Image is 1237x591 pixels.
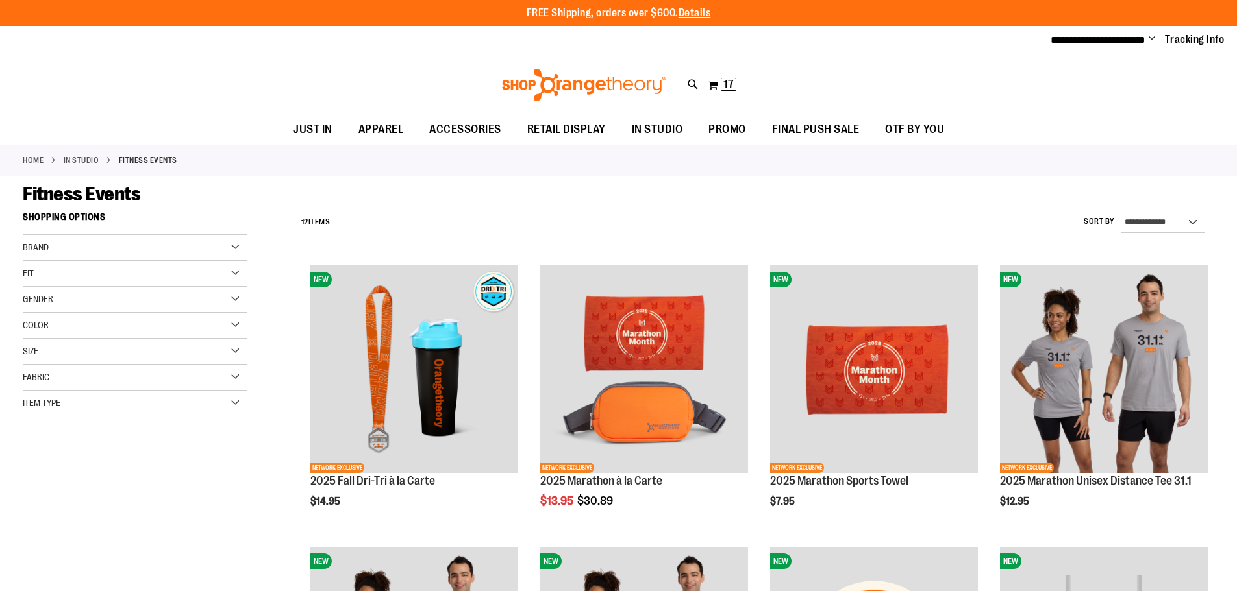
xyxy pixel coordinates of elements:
a: 2025 Marathon à la CarteNETWORK EXCLUSIVE [540,265,748,475]
span: $7.95 [770,496,797,507]
span: NEW [540,553,562,569]
span: Fitness Events [23,183,140,205]
span: $12.95 [1000,496,1031,507]
span: JUST IN [293,115,332,144]
span: NETWORK EXCLUSIVE [310,463,364,473]
span: Item Type [23,398,60,408]
p: FREE Shipping, orders over $600. [527,6,711,21]
a: FINAL PUSH SALE [759,115,873,145]
span: NEW [1000,272,1021,287]
div: product [304,259,525,540]
span: IN STUDIO [632,115,683,144]
img: 2025 Marathon Sports Towel [770,265,978,473]
a: 2025 Marathon Unisex Distance Tee 31.1NEWNETWORK EXCLUSIVE [1000,265,1208,475]
span: NETWORK EXCLUSIVE [770,463,824,473]
a: ACCESSORIES [416,115,514,145]
span: OTF BY YOU [885,115,944,144]
span: PROMO [708,115,746,144]
a: RETAIL DISPLAY [514,115,619,145]
label: Sort By [1084,216,1115,227]
a: IN STUDIO [619,115,696,144]
strong: Fitness Events [119,154,177,166]
span: NETWORK EXCLUSIVE [1000,463,1054,473]
div: product [764,259,984,540]
a: 2025 Marathon Sports Towel [770,474,908,487]
span: Fabric [23,372,49,382]
a: 2025 Marathon à la Carte [540,474,662,487]
a: 2025 Marathon Sports TowelNEWNETWORK EXCLUSIVE [770,265,978,475]
a: JUST IN [280,115,345,145]
img: 2025 Fall Dri-Tri à la Carte [310,265,518,473]
a: 2025 Fall Dri-Tri à la Carte [310,474,435,487]
img: 2025 Marathon à la Carte [540,265,748,473]
a: 2025 Fall Dri-Tri à la CarteNEWNETWORK EXCLUSIVE [310,265,518,475]
a: APPAREL [345,115,417,145]
a: Home [23,154,44,166]
span: Size [23,346,38,356]
img: 2025 Marathon Unisex Distance Tee 31.1 [1000,265,1208,473]
div: product [993,259,1214,540]
div: product [534,259,755,540]
span: 12 [301,217,308,226]
span: NEW [770,553,792,569]
span: Color [23,320,49,330]
a: Tracking Info [1165,32,1225,47]
span: ACCESSORIES [429,115,501,144]
button: Account menu [1149,33,1155,46]
a: 2025 Marathon Unisex Distance Tee 31.1 [1000,474,1192,487]
span: Gender [23,294,53,304]
span: 17 [723,78,734,91]
span: $30.89 [577,494,615,507]
span: NETWORK EXCLUSIVE [540,463,594,473]
span: NEW [310,553,332,569]
span: Fit [23,268,34,278]
span: RETAIL DISPLAY [527,115,606,144]
span: Brand [23,242,49,252]
span: $14.95 [310,496,342,507]
span: NEW [770,272,792,287]
a: PROMO [695,115,759,145]
strong: Shopping Options [23,206,247,235]
a: Details [679,7,711,19]
span: FINAL PUSH SALE [772,115,860,144]
span: NEW [310,272,332,287]
span: APPAREL [358,115,404,144]
h2: Items [301,212,331,232]
img: Shop Orangetheory [500,69,668,101]
span: $13.95 [540,494,575,507]
a: OTF BY YOU [872,115,957,145]
a: IN STUDIO [64,154,99,166]
span: NEW [1000,553,1021,569]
